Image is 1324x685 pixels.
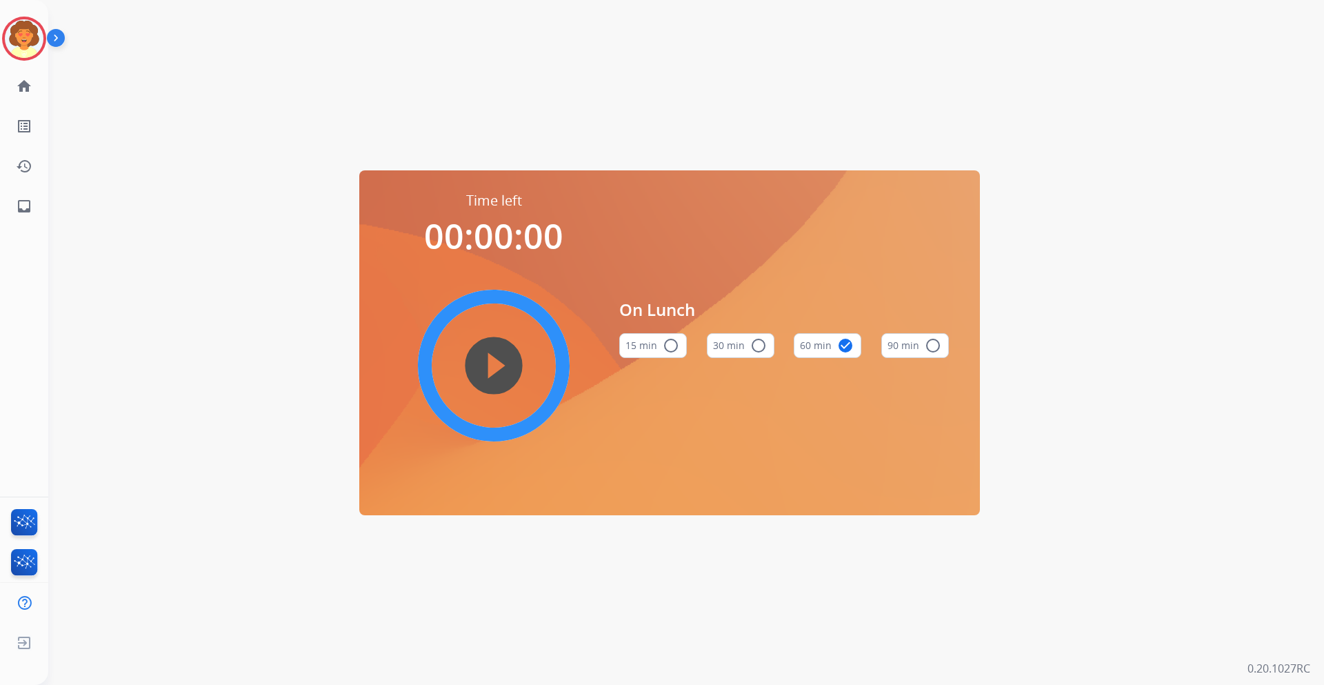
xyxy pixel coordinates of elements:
button: 30 min [707,333,774,358]
mat-icon: play_circle_filled [485,357,502,374]
button: 15 min [619,333,687,358]
span: 00:00:00 [424,212,563,259]
mat-icon: radio_button_unchecked [925,337,941,354]
img: avatar [5,19,43,58]
mat-icon: check_circle [837,337,854,354]
mat-icon: home [16,78,32,95]
button: 60 min [794,333,861,358]
mat-icon: history [16,158,32,175]
p: 0.20.1027RC [1247,660,1310,677]
mat-icon: list_alt [16,118,32,135]
button: 90 min [881,333,949,358]
span: Time left [466,191,522,210]
mat-icon: radio_button_unchecked [750,337,767,354]
mat-icon: radio_button_unchecked [663,337,679,354]
span: On Lunch [619,297,949,322]
mat-icon: inbox [16,198,32,215]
